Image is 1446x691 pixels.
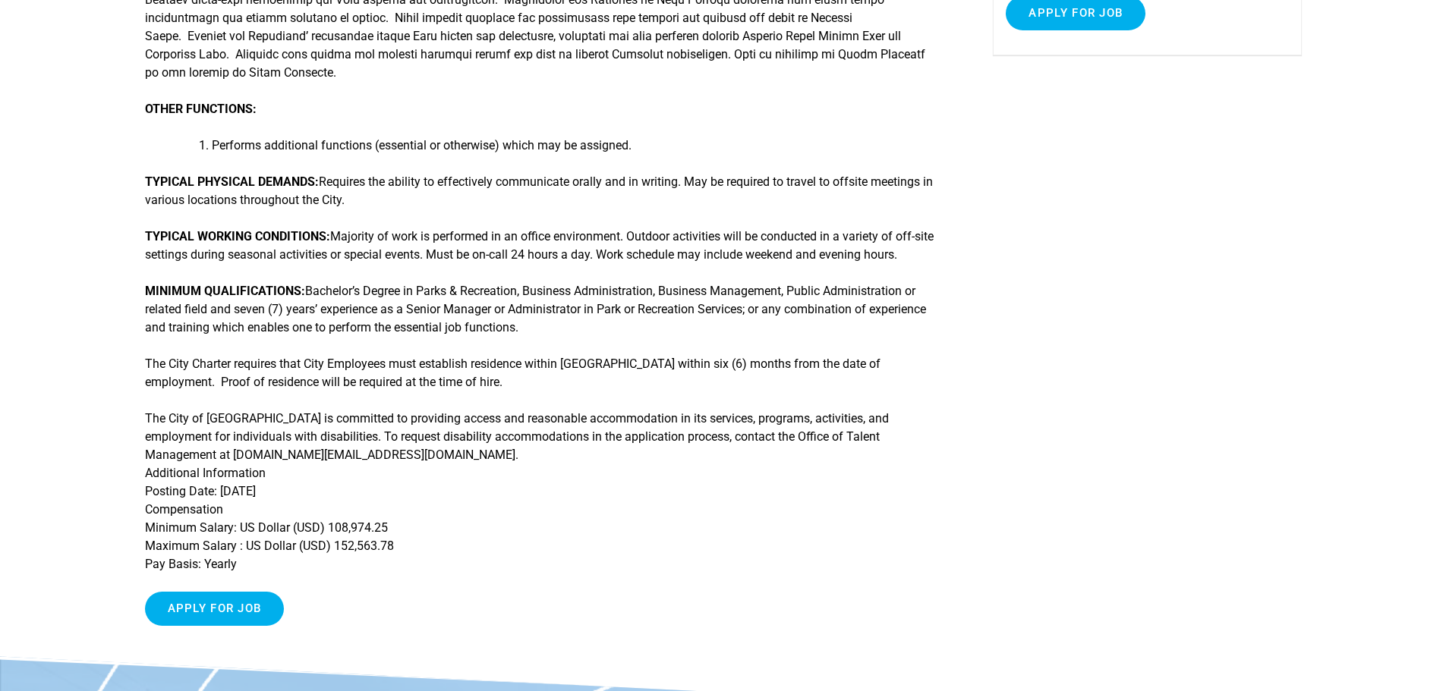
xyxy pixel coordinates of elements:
[145,592,285,626] input: Apply for job
[145,282,936,337] p: Bachelor’s Degree in Parks & Recreation, Business Administration, Business Management, Public Adm...
[145,102,257,116] strong: OTHER FUNCTIONS:
[145,355,936,391] p: The City Charter requires that City Employees must establish residence within [GEOGRAPHIC_DATA] w...
[145,410,936,573] p: The City of [GEOGRAPHIC_DATA] is committed to providing access and reasonable accommodation in it...
[145,228,936,264] p: Majority of work is performed in an office environment. Outdoor activities will be conducted in a...
[212,137,936,155] li: Performs additional functions (essential or otherwise) which may be assigned.
[145,229,330,243] strong: TYPICAL WORKING CONDITIONS:
[145,284,305,298] strong: MINIMUM QUALIFICATIONS:
[145,174,319,189] strong: TYPICAL PHYSICAL DEMANDS:
[145,173,936,209] p: Requires the ability to effectively communicate orally and in writing. May be required to travel ...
